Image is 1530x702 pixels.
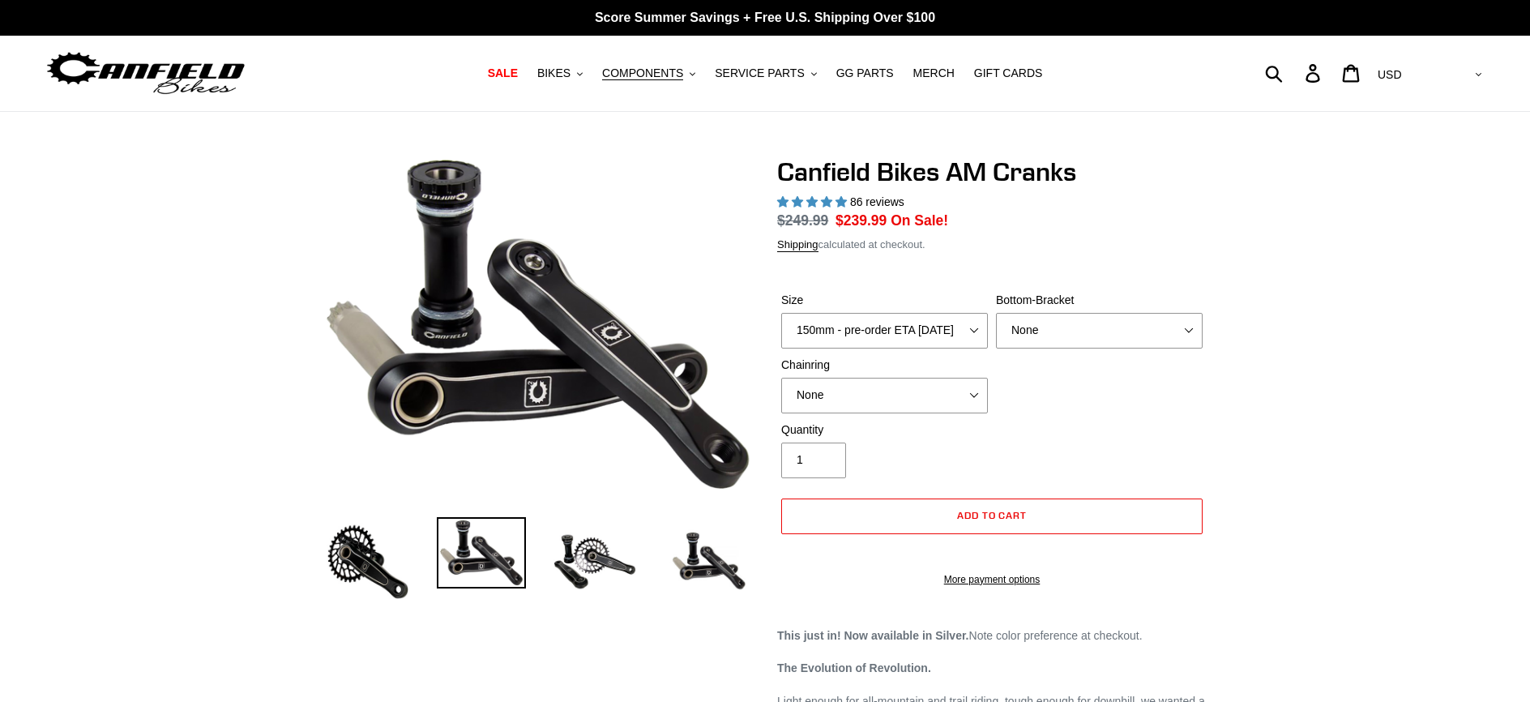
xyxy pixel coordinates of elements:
img: Load image into Gallery viewer, Canfield Cranks [437,517,526,589]
span: MERCH [913,66,955,80]
img: Load image into Gallery viewer, Canfield Bikes AM Cranks [550,517,639,606]
span: SALE [488,66,518,80]
span: SERVICE PARTS [715,66,804,80]
p: Note color preference at checkout. [777,627,1207,644]
span: On Sale! [891,210,948,231]
a: GIFT CARDS [966,62,1051,84]
label: Size [781,292,988,309]
input: Search [1274,55,1315,91]
span: GIFT CARDS [974,66,1043,80]
img: Canfield Bikes [45,48,247,99]
button: SERVICE PARTS [707,62,824,84]
strong: This just in! Now available in Silver. [777,629,969,642]
div: calculated at checkout. [777,237,1207,253]
a: Shipping [777,238,818,252]
span: 86 reviews [850,195,904,208]
button: BIKES [529,62,591,84]
a: More payment options [781,572,1203,587]
a: GG PARTS [828,62,902,84]
a: SALE [480,62,526,84]
img: Load image into Gallery viewer, Canfield Bikes AM Cranks [323,517,412,606]
button: COMPONENTS [594,62,703,84]
button: Add to cart [781,499,1203,534]
a: MERCH [905,62,963,84]
img: Load image into Gallery viewer, CANFIELD-AM_DH-CRANKS [664,517,753,606]
label: Chainring [781,357,988,374]
label: Quantity [781,422,988,439]
span: $239.99 [836,212,887,229]
span: 4.97 stars [777,195,850,208]
s: $249.99 [777,212,828,229]
span: COMPONENTS [602,66,683,80]
img: Canfield Cranks [327,160,750,490]
span: GG PARTS [836,66,894,80]
span: Add to cart [957,509,1028,521]
strong: The Evolution of Revolution. [777,661,931,674]
h1: Canfield Bikes AM Cranks [777,156,1207,187]
span: BIKES [537,66,571,80]
label: Bottom-Bracket [996,292,1203,309]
